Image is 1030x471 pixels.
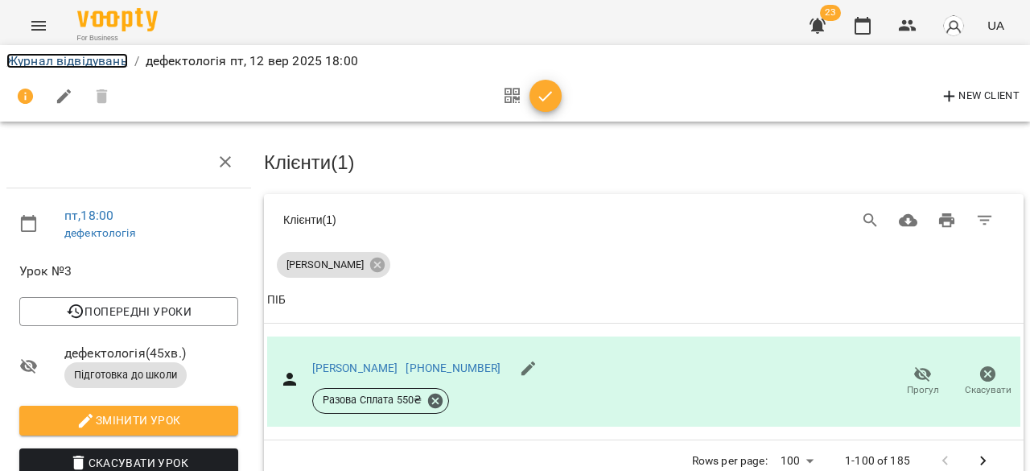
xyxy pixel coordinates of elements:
button: Фільтр [966,201,1004,240]
button: Menu [19,6,58,45]
span: UA [987,17,1004,34]
img: avatar_s.png [942,14,965,37]
p: Rows per page: [692,453,768,469]
span: Змінити урок [32,411,225,430]
span: Попередні уроки [32,302,225,321]
span: Прогул [907,383,939,397]
button: Попередні уроки [19,297,238,326]
button: Прогул [890,359,955,404]
div: Разова Сплата 550₴ [312,388,450,414]
button: Скасувати [955,359,1020,404]
span: дефектологія ( 45 хв. ) [64,344,238,363]
a: дефектологія [64,226,136,239]
span: Разова Сплата 550 ₴ [313,393,432,407]
span: Урок №3 [19,262,238,281]
button: Друк [928,201,966,240]
button: UA [981,10,1011,40]
button: New Client [936,84,1024,109]
div: Sort [267,291,286,310]
span: New Client [940,87,1020,106]
p: дефектологія пт, 12 вер 2025 18:00 [146,52,358,71]
img: Voopty Logo [77,8,158,31]
div: Клієнти ( 1 ) [283,212,594,228]
a: пт , 18:00 [64,208,113,223]
li: / [134,52,139,71]
span: 23 [820,5,841,21]
a: Журнал відвідувань [6,53,128,68]
span: Скасувати [965,383,1011,397]
p: 1-100 of 185 [845,453,910,469]
span: Підготовка до школи [64,368,187,382]
span: For Business [77,33,158,43]
div: ПІБ [267,291,286,310]
a: [PHONE_NUMBER] [406,362,501,374]
span: ПІБ [267,291,1020,310]
button: Змінити урок [19,406,238,435]
nav: breadcrumb [6,52,1024,71]
div: Table Toolbar [264,194,1024,246]
h3: Клієнти ( 1 ) [264,152,1024,173]
div: [PERSON_NAME] [277,252,390,278]
button: Search [851,201,890,240]
button: Завантажити CSV [889,201,928,240]
span: [PERSON_NAME] [277,258,373,272]
a: [PERSON_NAME] [312,362,398,374]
